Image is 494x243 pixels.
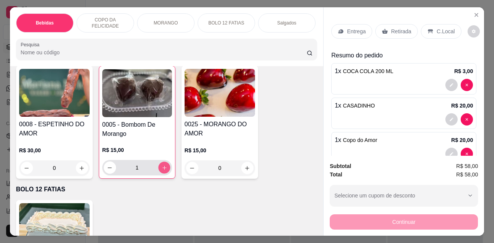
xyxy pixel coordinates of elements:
[343,68,394,74] span: COCA COLA 200 ML
[102,120,172,139] h4: 0005 - Bombom De Morango
[335,135,377,145] p: 1 x
[454,67,473,75] p: R$ 3,00
[330,171,342,178] strong: Total
[76,162,88,174] button: increase-product-quantity
[461,79,473,91] button: decrease-product-quantity
[330,185,478,206] button: Selecione um cupom de desconto
[456,162,478,170] span: R$ 58,00
[104,161,116,174] button: decrease-product-quantity
[19,69,90,117] img: product-image
[16,185,317,194] p: BOLO 12 FATIAS
[83,17,128,29] p: COPO DA FELICIDADE
[347,28,366,35] p: Entrega
[208,20,244,26] p: BOLO 12 FATIAS
[445,113,458,126] button: decrease-product-quantity
[343,103,375,109] span: CASADINHO
[185,147,255,154] p: R$ 15,00
[451,136,473,144] p: R$ 20,00
[277,20,296,26] p: Salgados
[461,113,473,126] button: decrease-product-quantity
[241,162,254,174] button: increase-product-quantity
[102,146,172,154] p: R$ 15,00
[154,20,178,26] p: MORANGO
[343,137,378,143] span: Copo do Amor
[437,28,455,35] p: C.Local
[468,25,480,38] button: decrease-product-quantity
[102,69,172,117] img: product-image
[330,163,351,169] strong: Subtotal
[19,120,90,138] h4: 0008 - ESPETINHO DO AMOR
[456,170,478,179] span: R$ 58,00
[445,79,458,91] button: decrease-product-quantity
[461,148,473,160] button: decrease-product-quantity
[391,28,411,35] p: Retirada
[19,147,90,154] p: R$ 30,00
[185,69,255,117] img: product-image
[21,49,307,56] input: Pesquisa
[335,67,393,76] p: 1 x
[451,102,473,109] p: R$ 20,00
[470,9,483,21] button: Close
[158,162,170,174] button: increase-product-quantity
[186,162,198,174] button: decrease-product-quantity
[21,41,42,48] label: Pesquisa
[331,51,476,60] p: Resumo do pedido
[36,20,54,26] p: Bebidas
[21,162,33,174] button: decrease-product-quantity
[335,101,375,110] p: 1 x
[445,148,458,160] button: decrease-product-quantity
[185,120,255,138] h4: 0025 - MORANGO DO AMOR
